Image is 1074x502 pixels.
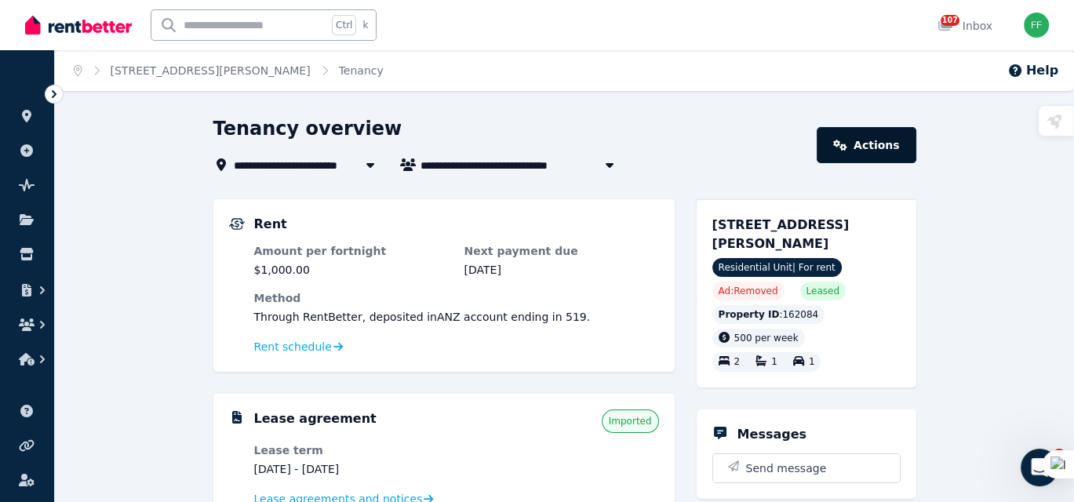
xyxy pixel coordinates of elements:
nav: Breadcrumb [55,50,402,91]
span: Residential Unit | For rent [712,258,842,277]
div: Inbox [937,18,992,34]
dd: $1,000.00 [254,262,449,278]
img: Rental Payments [229,218,245,230]
span: Send message [746,460,827,476]
span: 1 [809,357,815,368]
span: Ad: Removed [719,285,778,297]
span: 500 per week [734,333,799,344]
span: Ctrl [332,15,356,35]
span: 1 [771,357,777,368]
span: Rent schedule [254,339,332,355]
span: Leased [806,285,839,297]
span: Through RentBetter , deposited in ANZ account ending in 519 . [254,311,591,323]
a: [STREET_ADDRESS][PERSON_NAME] [111,64,311,77]
span: 2 [1053,449,1065,461]
span: Imported [609,415,652,427]
div: : 162084 [712,305,825,324]
span: Tenancy [339,63,384,78]
dd: [DATE] [464,262,659,278]
button: Send message [713,454,900,482]
h5: Lease agreement [254,409,377,428]
a: Actions [817,127,916,163]
span: [STREET_ADDRESS][PERSON_NAME] [712,217,850,251]
h5: Rent [254,215,287,234]
dd: [DATE] - [DATE] [254,461,449,477]
dt: Next payment due [464,243,659,259]
span: Property ID [719,308,780,321]
button: Help [1007,61,1058,80]
h5: Messages [737,425,806,444]
dt: Method [254,290,659,306]
img: RentBetter [25,13,132,37]
span: 107 [941,15,959,26]
iframe: Intercom live chat [1021,449,1058,486]
span: k [362,19,368,31]
a: Rent schedule [254,339,344,355]
dt: Amount per fortnight [254,243,449,259]
img: Frank frank@northwardrentals.com.au [1024,13,1049,38]
span: 2 [734,357,741,368]
dt: Lease term [254,442,449,458]
h1: Tenancy overview [213,116,402,141]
